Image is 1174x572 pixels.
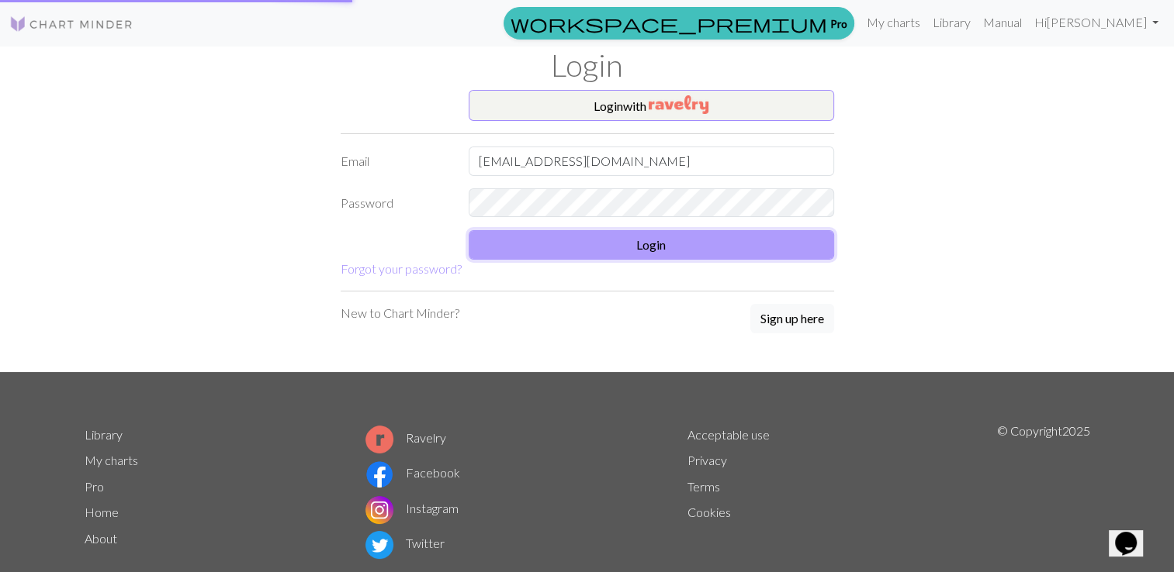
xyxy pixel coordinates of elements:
[687,427,770,442] a: Acceptable use
[85,427,123,442] a: Library
[997,422,1090,563] p: © Copyright 2025
[9,15,133,33] img: Logo
[861,7,926,38] a: My charts
[365,501,459,515] a: Instagram
[85,453,138,467] a: My charts
[331,146,459,176] label: Email
[687,453,727,467] a: Privacy
[85,505,119,519] a: Home
[977,7,1028,38] a: Manual
[469,90,834,121] button: Loginwith
[469,230,834,260] button: Login
[504,7,854,40] a: Pro
[365,536,445,550] a: Twitter
[365,430,446,445] a: Ravelry
[331,188,459,218] label: Password
[926,7,977,38] a: Library
[750,304,834,333] button: Sign up here
[687,479,720,494] a: Terms
[1028,7,1165,38] a: Hi[PERSON_NAME]
[365,531,393,559] img: Twitter logo
[365,426,393,453] img: Ravelry logo
[365,496,393,524] img: Instagram logo
[85,479,104,494] a: Pro
[85,531,117,546] a: About
[649,95,708,114] img: Ravelry
[750,304,834,335] a: Sign up here
[341,304,459,322] p: New to Chart Minder?
[365,460,393,488] img: Facebook logo
[511,12,827,34] span: workspace_premium
[341,261,462,276] a: Forgot your password?
[365,465,460,480] a: Facebook
[687,505,731,519] a: Cookies
[1109,510,1158,556] iframe: chat widget
[75,47,1100,84] h1: Login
